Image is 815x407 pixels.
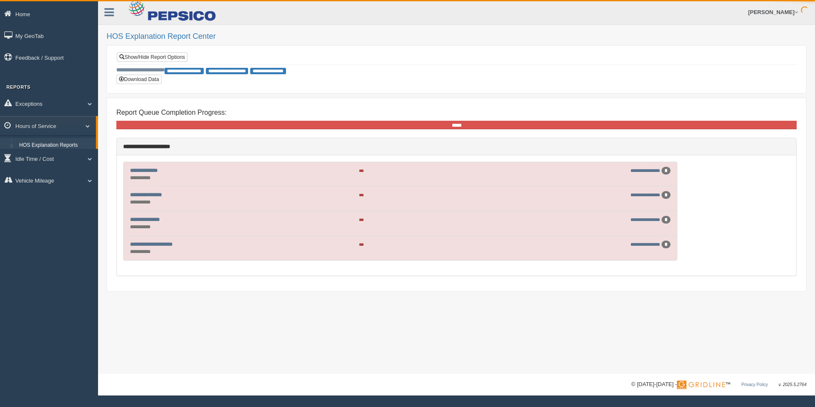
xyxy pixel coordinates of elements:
[779,382,806,387] span: v. 2025.5.2764
[677,381,725,389] img: Gridline
[116,109,797,116] h4: Report Queue Completion Progress:
[631,380,806,389] div: © [DATE]-[DATE] - ™
[107,32,806,41] h2: HOS Explanation Report Center
[117,52,188,62] a: Show/Hide Report Options
[116,75,162,84] button: Download Data
[15,138,96,153] a: HOS Explanation Reports
[741,382,768,387] a: Privacy Policy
